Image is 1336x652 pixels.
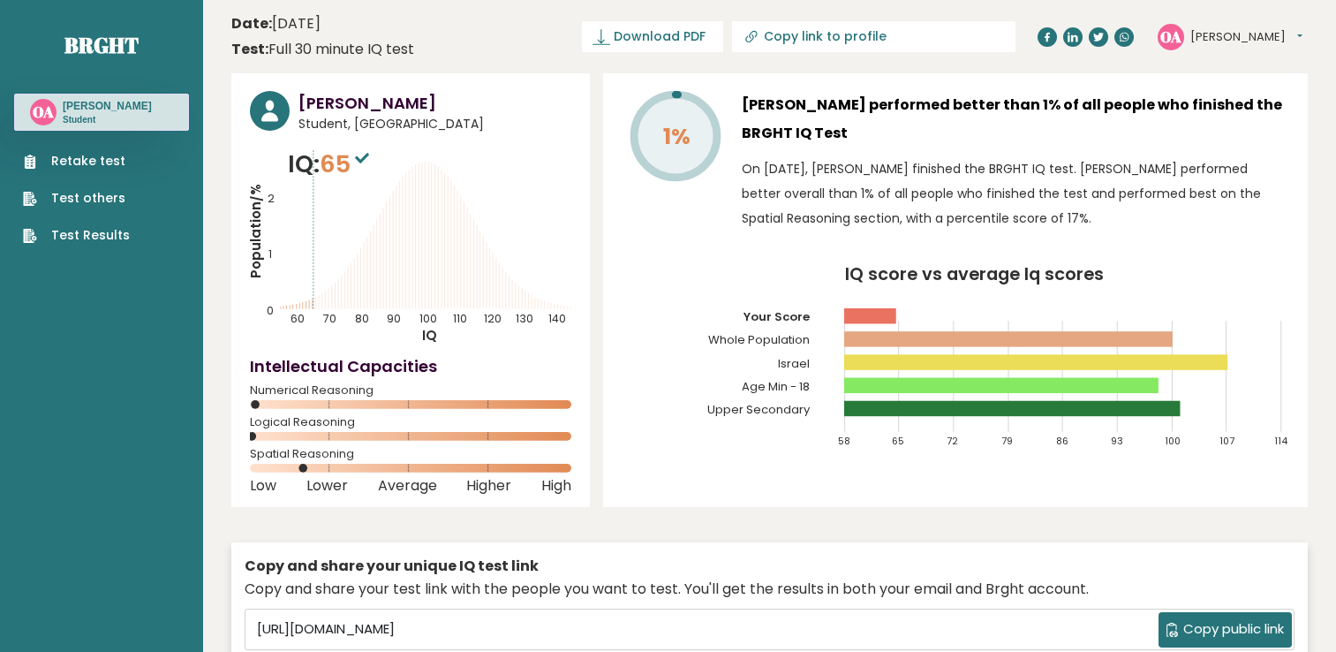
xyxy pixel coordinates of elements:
tspan: 70 [323,311,336,326]
tspan: Age Min - 18 [742,378,810,395]
p: Student [63,114,152,126]
b: Test: [231,39,268,59]
tspan: Your Score [743,308,810,325]
span: Low [250,482,276,489]
tspan: Upper Secondary [707,401,811,418]
tspan: Whole Population [708,331,810,348]
h4: Intellectual Capacities [250,354,571,378]
span: Spatial Reasoning [250,451,571,458]
tspan: 60 [291,311,305,326]
tspan: IQ score vs average Iq scores [845,262,1104,286]
a: Download PDF [582,21,723,52]
tspan: 80 [355,311,369,326]
tspan: 100 [419,311,437,326]
p: IQ: [288,147,374,182]
tspan: 140 [548,311,566,326]
span: Higher [466,482,511,489]
tspan: IQ [422,327,437,345]
tspan: 1 [268,246,272,262]
a: Test Results [23,226,130,245]
a: Retake test [23,152,130,171]
span: Copy public link [1183,619,1284,640]
button: [PERSON_NAME] [1190,28,1302,46]
span: Numerical Reasoning [250,387,571,394]
a: Brght [64,31,139,59]
tspan: 2 [268,191,275,206]
b: Date: [231,13,272,34]
tspan: Population/% [246,184,265,278]
tspan: 65 [893,435,905,448]
tspan: 58 [838,435,850,448]
time: [DATE] [231,13,321,34]
tspan: 130 [516,311,533,326]
tspan: 0 [267,303,274,318]
tspan: 110 [453,311,467,326]
span: Student, [GEOGRAPHIC_DATA] [298,115,571,133]
tspan: 114 [1274,435,1287,448]
tspan: 93 [1111,435,1123,448]
tspan: 86 [1056,435,1068,448]
div: Full 30 minute IQ test [231,39,414,60]
span: Download PDF [614,27,706,46]
text: OA [33,102,54,122]
p: On [DATE], [PERSON_NAME] finished the BRGHT IQ test. [PERSON_NAME] performed better overall than ... [742,156,1289,231]
span: Logical Reasoning [250,419,571,426]
tspan: 120 [484,311,502,326]
button: Copy public link [1159,612,1292,648]
tspan: 79 [1001,435,1013,448]
h3: [PERSON_NAME] performed better than 1% of all people who finished the BRGHT IQ Test [742,91,1289,148]
h3: [PERSON_NAME] [63,99,152,113]
tspan: 72 [947,435,958,448]
span: Average [378,482,437,489]
tspan: 107 [1219,435,1234,448]
tspan: 100 [1165,435,1181,448]
a: Test others [23,189,130,208]
tspan: Israel [778,354,810,371]
text: OA [1160,26,1181,46]
span: High [541,482,571,489]
tspan: 90 [387,311,401,326]
tspan: 1% [663,121,691,152]
h3: [PERSON_NAME] [298,91,571,115]
div: Copy and share your unique IQ test link [245,556,1294,577]
span: Lower [306,482,348,489]
span: 65 [320,148,374,180]
div: Copy and share your test link with the people you want to test. You'll get the results in both yo... [245,579,1294,600]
